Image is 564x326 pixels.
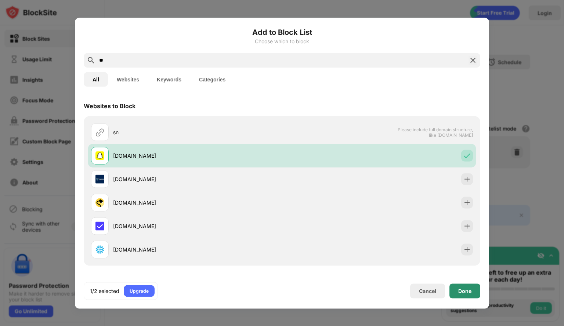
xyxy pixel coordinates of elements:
img: favicons [95,221,104,230]
div: Cancel [419,288,436,294]
div: [DOMAIN_NAME] [113,152,282,160]
img: favicons [95,245,104,254]
div: [DOMAIN_NAME] [113,175,282,183]
span: Please include full domain structure, like [DOMAIN_NAME] [397,127,473,138]
img: url.svg [95,128,104,136]
div: Upgrade [130,287,149,294]
img: search.svg [87,56,95,65]
div: [DOMAIN_NAME] [113,246,282,253]
img: favicons [95,151,104,160]
div: Done [458,288,471,294]
div: [DOMAIN_NAME] [113,222,282,230]
img: favicons [95,175,104,183]
button: Keywords [148,72,190,87]
div: sn [113,128,282,136]
div: 1/2 selected [90,287,119,294]
div: Websites to Block [84,102,135,109]
button: Websites [108,72,148,87]
img: search-close [469,56,477,65]
button: All [84,72,108,87]
div: [DOMAIN_NAME] [113,199,282,206]
div: Choose which to block [84,38,480,44]
button: Categories [190,72,234,87]
img: favicons [95,198,104,207]
h6: Add to Block List [84,26,480,37]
